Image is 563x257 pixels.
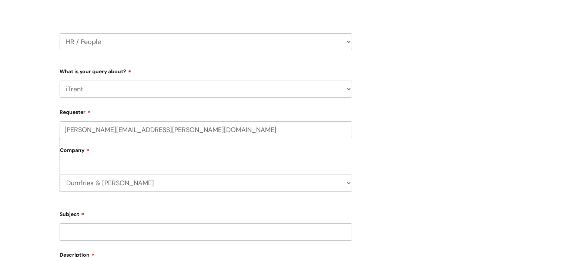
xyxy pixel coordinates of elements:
label: Subject [60,209,352,217]
label: Company [60,145,352,161]
label: What is your query about? [60,66,352,75]
label: Requester [60,106,352,115]
input: Email [60,121,352,138]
